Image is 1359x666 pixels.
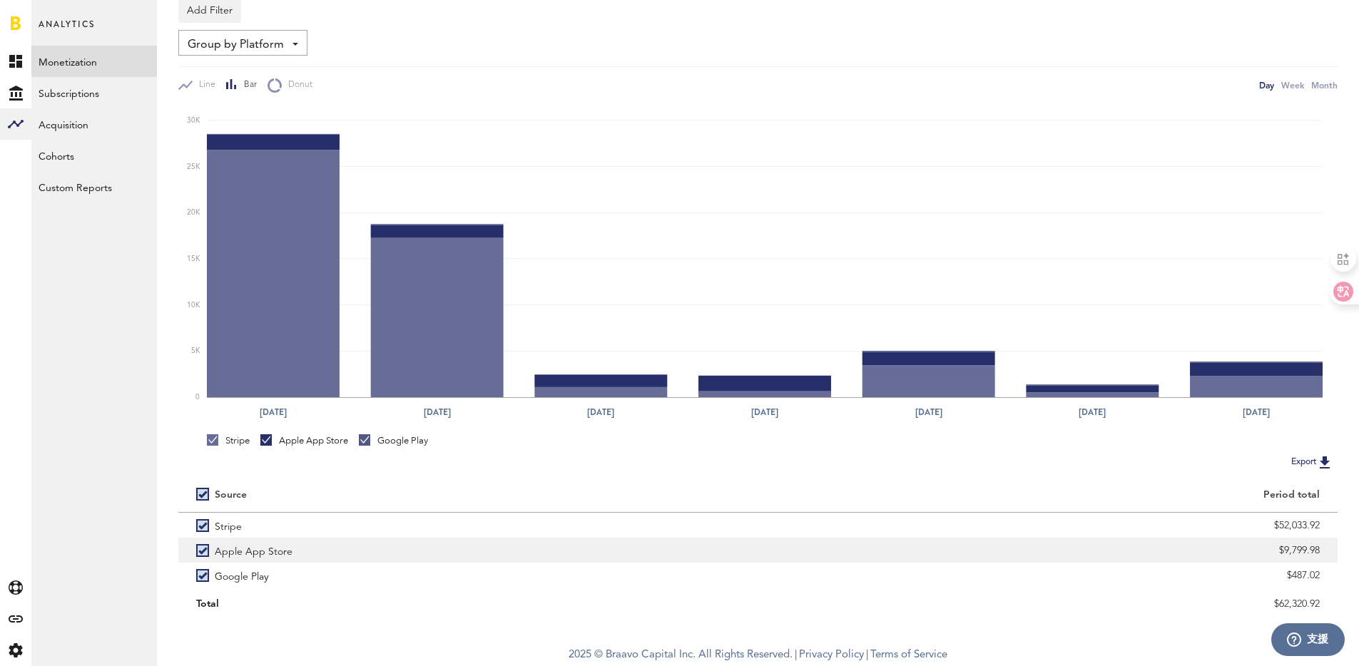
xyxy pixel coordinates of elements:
[260,406,287,419] text: [DATE]
[187,255,200,262] text: 15K
[751,406,778,419] text: [DATE]
[282,79,312,91] span: Donut
[31,46,157,77] a: Monetization
[776,593,1320,615] div: $62,320.92
[776,515,1320,536] div: $52,033.92
[188,33,284,57] span: Group by Platform
[196,593,740,615] div: Total
[31,108,157,140] a: Acquisition
[31,77,157,108] a: Subscriptions
[799,650,864,660] a: Privacy Policy
[776,540,1320,561] div: $9,799.98
[569,645,793,666] span: 2025 © Braavo Capital Inc. All Rights Reserved.
[1079,406,1106,419] text: [DATE]
[1316,454,1333,471] img: Export
[776,489,1320,501] div: Period total
[1281,78,1304,93] div: Week
[215,489,247,501] div: Source
[215,563,269,588] span: Google Play
[193,79,215,91] span: Line
[260,434,348,447] div: Apple App Store
[187,302,200,309] text: 10K
[1271,623,1345,659] iframe: 開啟您可用於找到更多資訊的 Widget
[915,406,942,419] text: [DATE]
[187,163,200,170] text: 25K
[187,209,200,216] text: 20K
[195,394,200,401] text: 0
[776,565,1320,586] div: $487.02
[1243,406,1270,419] text: [DATE]
[359,434,428,447] div: Google Play
[215,538,292,563] span: Apple App Store
[1287,453,1338,471] button: Export
[1311,78,1338,93] div: Month
[31,171,157,203] a: Custom Reports
[215,513,242,538] span: Stripe
[31,140,157,171] a: Cohorts
[1259,78,1274,93] div: Day
[39,16,95,46] span: Analytics
[587,406,614,419] text: [DATE]
[207,434,250,447] div: Stripe
[238,79,257,91] span: Bar
[424,406,451,419] text: [DATE]
[187,117,200,124] text: 30K
[191,348,200,355] text: 5K
[870,650,947,660] a: Terms of Service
